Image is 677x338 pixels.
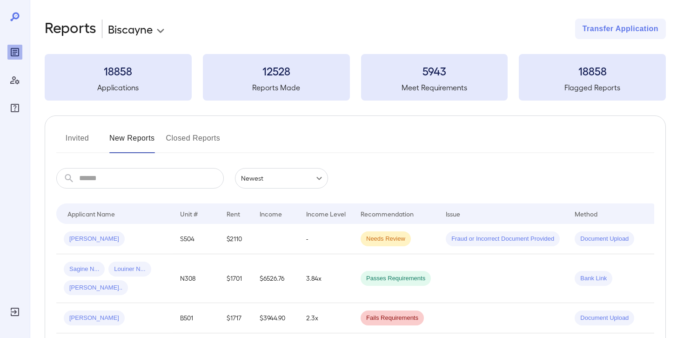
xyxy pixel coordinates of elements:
[64,314,125,323] span: [PERSON_NAME]
[7,73,22,88] div: Manage Users
[361,82,508,93] h5: Meet Requirements
[45,54,666,101] summary: 18858Applications12528Reports Made5943Meet Requirements18858Flagged Reports
[299,224,353,254] td: -
[519,63,666,78] h3: 18858
[299,254,353,303] td: 3.84x
[446,235,560,243] span: Fraud or Incorrect Document Provided
[575,235,634,243] span: Document Upload
[203,63,350,78] h3: 12528
[252,303,299,333] td: $3944.90
[235,168,328,189] div: Newest
[575,19,666,39] button: Transfer Application
[109,131,155,153] button: New Reports
[108,21,153,36] p: Biscayne
[361,208,414,219] div: Recommendation
[173,303,219,333] td: B501
[180,208,198,219] div: Unit #
[7,304,22,319] div: Log Out
[227,208,241,219] div: Rent
[64,265,105,274] span: Sagine N...
[7,101,22,115] div: FAQ
[219,254,252,303] td: $1701
[67,208,115,219] div: Applicant Name
[166,131,221,153] button: Closed Reports
[252,254,299,303] td: $6526.76
[361,274,431,283] span: Passes Requirements
[260,208,282,219] div: Income
[64,235,125,243] span: [PERSON_NAME]
[56,131,98,153] button: Invited
[446,208,461,219] div: Issue
[361,235,411,243] span: Needs Review
[64,284,128,292] span: [PERSON_NAME]..
[173,254,219,303] td: N308
[7,45,22,60] div: Reports
[575,208,597,219] div: Method
[361,63,508,78] h3: 5943
[575,274,612,283] span: Bank Link
[519,82,666,93] h5: Flagged Reports
[173,224,219,254] td: S504
[45,63,192,78] h3: 18858
[203,82,350,93] h5: Reports Made
[45,19,96,39] h2: Reports
[108,265,151,274] span: Louiner N...
[361,314,424,323] span: Fails Requirements
[219,303,252,333] td: $1717
[299,303,353,333] td: 2.3x
[306,208,346,219] div: Income Level
[45,82,192,93] h5: Applications
[575,314,634,323] span: Document Upload
[219,224,252,254] td: $2110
